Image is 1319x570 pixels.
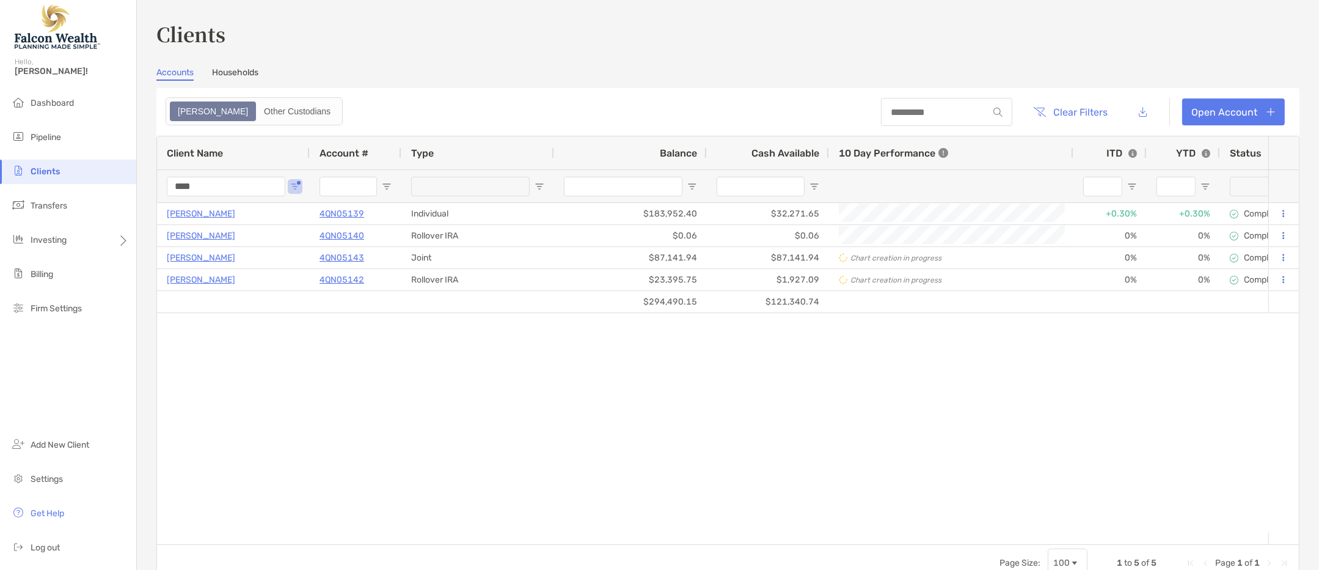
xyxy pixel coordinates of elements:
[31,440,89,450] span: Add New Client
[320,250,364,265] p: 4QN05143
[1176,147,1210,159] div: YTD
[401,225,554,246] div: Rollover IRA
[1237,558,1243,568] span: 1
[1147,247,1220,268] div: 0%
[554,203,707,224] div: $183,952.40
[1230,232,1238,240] img: complete icon
[31,132,61,142] span: Pipeline
[31,303,82,314] span: Firm Settings
[1147,269,1220,291] div: 0%
[1230,210,1238,218] img: complete icon
[839,136,948,169] div: 10 Day Performance
[15,5,100,49] img: Falcon Wealth Planning Logo
[411,147,434,159] span: Type
[31,508,64,519] span: Get Help
[11,471,26,486] img: settings icon
[11,437,26,451] img: add_new_client icon
[11,163,26,178] img: clients icon
[1117,558,1122,568] span: 1
[11,95,26,109] img: dashboard icon
[751,147,819,159] span: Cash Available
[1151,558,1156,568] span: 5
[1106,147,1137,159] div: ITD
[11,129,26,144] img: pipeline icon
[1147,225,1220,246] div: 0%
[31,98,74,108] span: Dashboard
[1244,253,1286,263] p: Completed
[11,198,26,212] img: transfers icon
[212,67,258,81] a: Households
[320,206,364,221] p: 4QN05139
[1073,269,1147,291] div: 0%
[290,182,300,191] button: Open Filter Menu
[1279,558,1289,568] div: Last Page
[1025,98,1117,125] button: Clear Filters
[1073,203,1147,224] div: +0.30%
[31,542,60,553] span: Log out
[1127,182,1137,191] button: Open Filter Menu
[167,177,285,196] input: Client Name Filter Input
[1200,182,1210,191] button: Open Filter Menu
[809,182,819,191] button: Open Filter Menu
[1083,177,1122,196] input: ITD Filter Input
[11,300,26,315] img: firm-settings icon
[1244,275,1286,285] p: Completed
[167,272,235,287] a: [PERSON_NAME]
[31,269,53,279] span: Billing
[554,247,707,268] div: $87,141.94
[1147,203,1220,224] div: +0.30%
[320,272,364,287] a: 4QN05142
[1254,558,1260,568] span: 1
[1244,231,1286,241] p: Completed
[1156,177,1196,196] input: YTD Filter Input
[850,276,941,284] p: Chart creation in progress
[401,269,554,291] div: Rollover IRA
[401,247,554,268] div: Joint
[1200,558,1210,568] div: Previous Page
[1244,209,1286,219] p: Completed
[167,147,223,159] span: Client Name
[1124,558,1132,568] span: to
[564,177,682,196] input: Balance Filter Input
[11,266,26,281] img: billing icon
[1265,558,1274,568] div: Next Page
[320,177,377,196] input: Account # Filter Input
[1215,558,1235,568] span: Page
[257,103,337,120] div: Other Custodians
[156,20,1299,48] h3: Clients
[11,505,26,520] img: get-help icon
[11,539,26,554] img: logout icon
[320,147,368,159] span: Account #
[31,166,60,177] span: Clients
[707,247,829,268] div: $87,141.94
[1230,147,1262,159] span: Status
[554,291,707,313] div: $294,490.15
[535,182,544,191] button: Open Filter Menu
[1141,558,1149,568] span: of
[1182,98,1285,125] a: Open Account
[167,228,235,243] a: [PERSON_NAME]
[167,206,235,221] p: [PERSON_NAME]
[707,269,829,291] div: $1,927.09
[1244,558,1252,568] span: of
[1230,254,1238,262] img: complete icon
[171,103,255,120] div: Zoe
[31,474,63,484] span: Settings
[167,250,235,265] a: [PERSON_NAME]
[15,66,129,76] span: [PERSON_NAME]!
[1134,558,1139,568] span: 5
[1073,225,1147,246] div: 0%
[156,67,194,81] a: Accounts
[1230,276,1238,284] img: complete icon
[554,269,707,291] div: $23,395.75
[1073,247,1147,268] div: 0%
[850,254,941,262] p: Chart creation in progress
[993,108,1003,117] img: input icon
[1186,558,1196,568] div: First Page
[401,203,554,224] div: Individual
[320,228,364,243] p: 4QN05140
